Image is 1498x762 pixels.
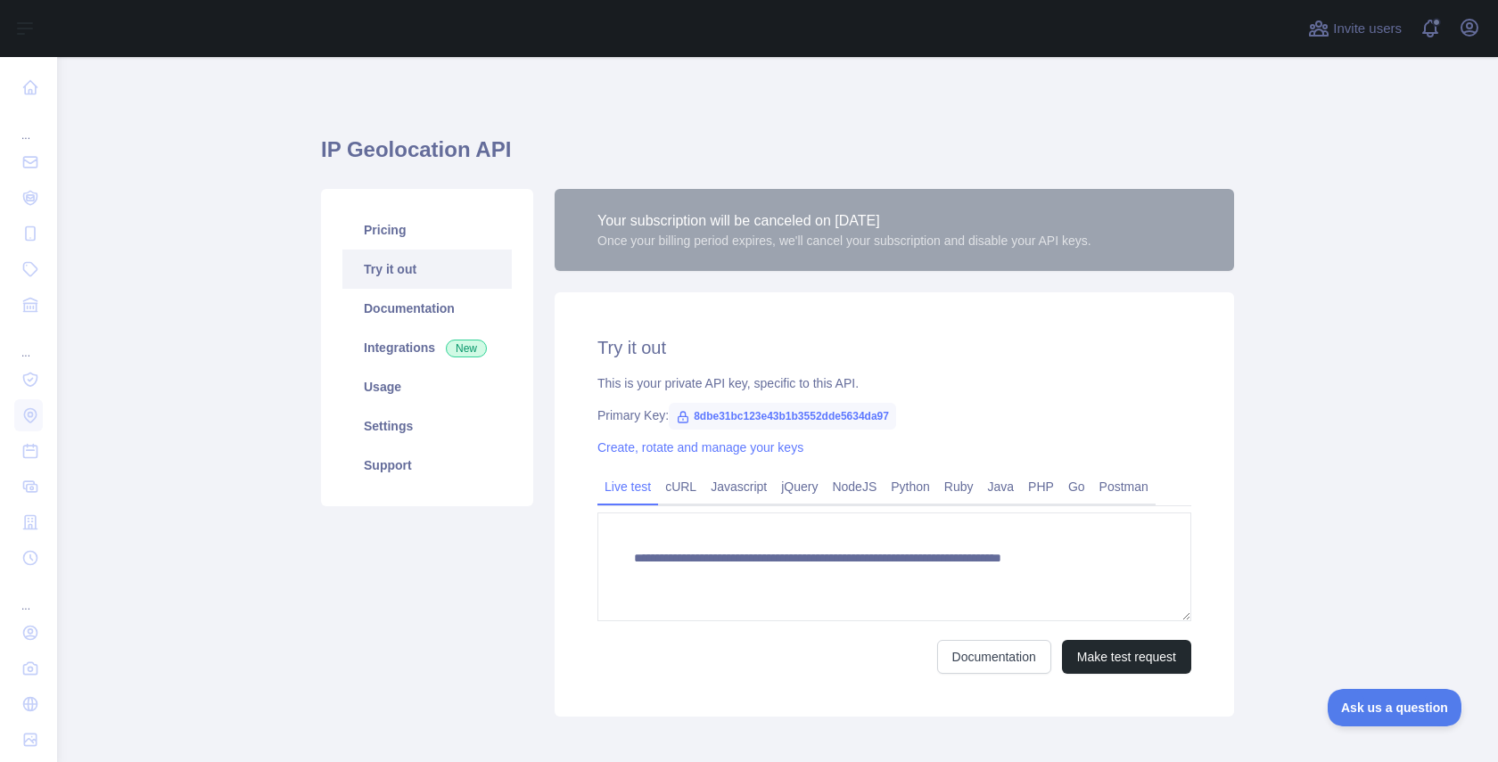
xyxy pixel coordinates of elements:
[597,232,1091,250] div: Once your billing period expires, we'll cancel your subscription and disable your API keys.
[1328,689,1462,726] iframe: Toggle Customer Support
[658,472,704,501] a: cURL
[597,472,658,501] a: Live test
[14,578,43,613] div: ...
[704,472,774,501] a: Javascript
[1333,19,1402,39] span: Invite users
[981,472,1022,501] a: Java
[597,210,1091,232] div: Your subscription will be canceled on [DATE]
[342,406,512,446] a: Settings
[342,328,512,367] a: Integrations New
[1092,472,1156,501] a: Postman
[321,135,1234,178] h1: IP Geolocation API
[597,335,1191,360] h2: Try it out
[937,640,1051,674] a: Documentation
[342,250,512,289] a: Try it out
[1305,14,1405,43] button: Invite users
[342,446,512,485] a: Support
[774,472,825,501] a: jQuery
[446,340,487,357] span: New
[597,440,803,455] a: Create, rotate and manage your keys
[597,406,1191,424] div: Primary Key:
[825,472,884,501] a: NodeJS
[937,472,981,501] a: Ruby
[669,403,896,430] span: 8dbe31bc123e43b1b3552dde5634da97
[14,107,43,143] div: ...
[884,472,937,501] a: Python
[342,367,512,406] a: Usage
[342,210,512,250] a: Pricing
[1062,640,1191,674] button: Make test request
[1021,472,1061,501] a: PHP
[14,324,43,360] div: ...
[342,289,512,328] a: Documentation
[597,374,1191,392] div: This is your private API key, specific to this API.
[1061,472,1092,501] a: Go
